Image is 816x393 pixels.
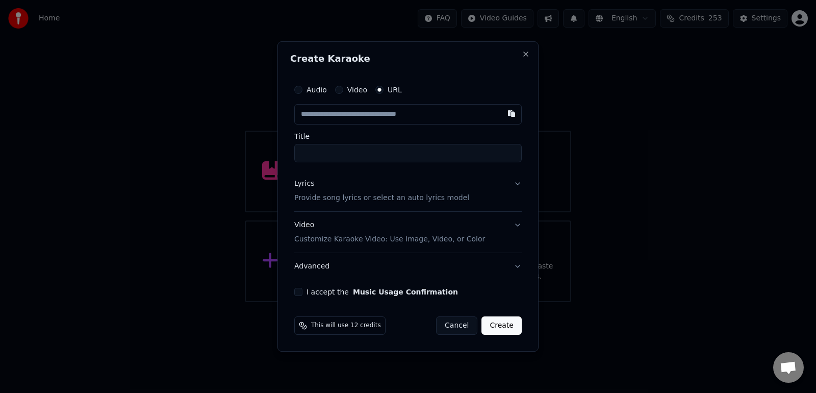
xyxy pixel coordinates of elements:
div: Video [294,220,485,244]
label: URL [388,86,402,93]
label: Title [294,133,522,140]
label: Audio [307,86,327,93]
div: Lyrics [294,179,314,189]
button: Cancel [436,316,477,335]
button: Create [481,316,522,335]
button: LyricsProvide song lyrics or select an auto lyrics model [294,170,522,211]
h2: Create Karaoke [290,54,526,63]
p: Customize Karaoke Video: Use Image, Video, or Color [294,234,485,244]
button: I accept the [353,288,458,296]
span: This will use 12 credits [311,322,381,330]
button: Advanced [294,253,522,280]
label: Video [347,86,367,93]
label: I accept the [307,288,458,296]
button: VideoCustomize Karaoke Video: Use Image, Video, or Color [294,212,522,253]
p: Provide song lyrics or select an auto lyrics model [294,193,469,203]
